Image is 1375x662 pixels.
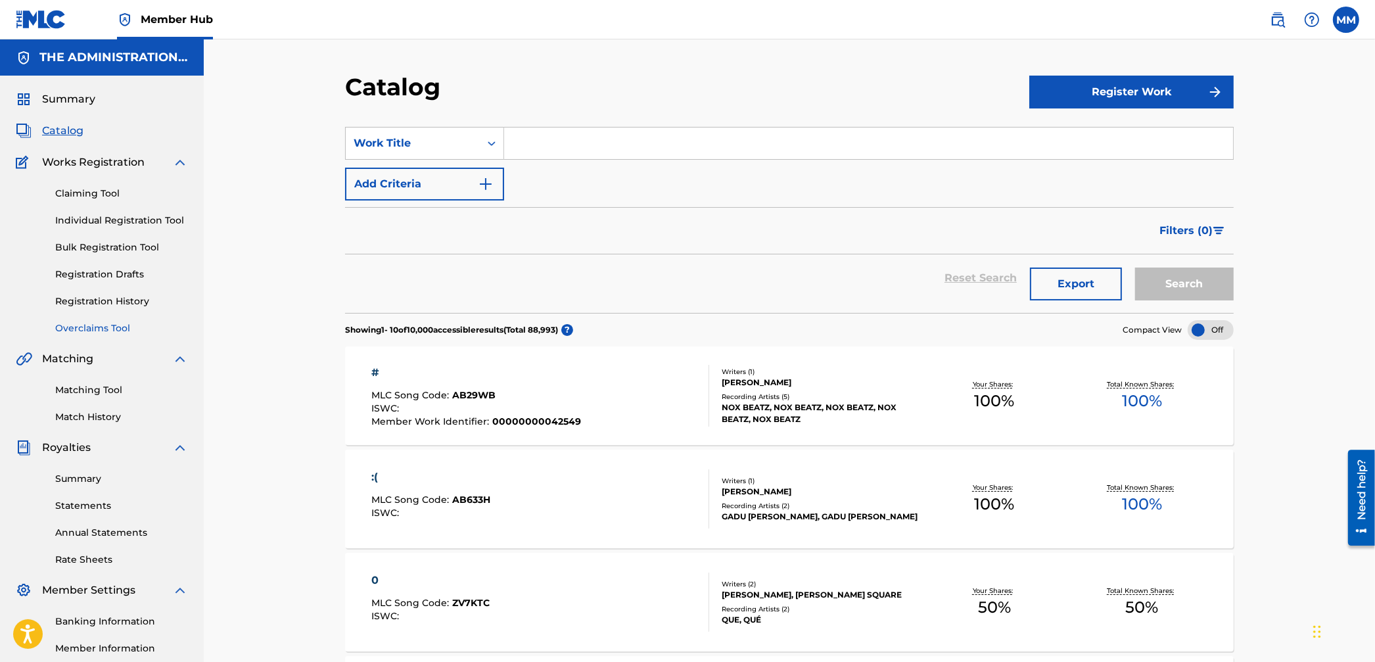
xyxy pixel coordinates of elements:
a: Statements [55,499,188,513]
div: # [372,365,582,381]
span: 50 % [1126,596,1159,619]
img: MLC Logo [16,10,66,29]
img: 9d2ae6d4665cec9f34b9.svg [478,176,494,192]
a: Matching Tool [55,383,188,397]
div: Work Title [354,135,472,151]
div: [PERSON_NAME] [722,377,920,389]
div: User Menu [1333,7,1359,33]
h2: Catalog [345,72,447,102]
a: Banking Information [55,615,188,628]
a: Public Search [1265,7,1291,33]
img: expand [172,440,188,456]
div: Recording Artists ( 2 ) [722,604,920,614]
span: Royalties [42,440,91,456]
img: Matching [16,351,32,367]
a: Match History [55,410,188,424]
img: Royalties [16,440,32,456]
span: 100 % [974,492,1014,516]
div: QUE, QUÉ [722,614,920,626]
a: Individual Registration Tool [55,214,188,227]
span: MLC Song Code : [372,389,453,401]
span: Catalog [42,123,83,139]
span: Member Work Identifier : [372,415,493,427]
img: Accounts [16,50,32,66]
span: ISWC : [372,402,403,414]
div: GADU [PERSON_NAME], GADU [PERSON_NAME] [722,511,920,523]
div: NOX BEATZ, NOX BEATZ, NOX BEATZ, NOX BEATZ, NOX BEATZ [722,402,920,425]
img: expand [172,351,188,367]
span: MLC Song Code : [372,597,453,609]
div: Writers ( 1 ) [722,476,920,486]
a: Summary [55,472,188,486]
div: [PERSON_NAME], [PERSON_NAME] SQUARE [722,589,920,601]
div: Drag [1313,612,1321,651]
img: Member Settings [16,582,32,598]
img: expand [172,582,188,598]
iframe: Resource Center [1338,444,1375,550]
span: Matching [42,351,93,367]
span: MLC Song Code : [372,494,453,506]
a: Overclaims Tool [55,321,188,335]
img: search [1270,12,1286,28]
a: Registration History [55,295,188,308]
p: Your Shares: [973,586,1016,596]
span: 100 % [1122,492,1162,516]
a: Bulk Registration Tool [55,241,188,254]
span: ? [561,324,573,336]
a: :(MLC Song Code:AB633HISWC:Writers (1)[PERSON_NAME]Recording Artists (2)GADU [PERSON_NAME], GADU ... [345,450,1234,548]
span: Member Settings [42,582,135,598]
a: 0MLC Song Code:ZV7KTCISWC:Writers (2)[PERSON_NAME], [PERSON_NAME] SQUARERecording Artists (2)QUE,... [345,553,1234,651]
button: Export [1030,268,1122,300]
iframe: Chat Widget [1309,599,1375,662]
div: Recording Artists ( 5 ) [722,392,920,402]
span: Works Registration [42,154,145,170]
img: expand [172,154,188,170]
h5: THE ADMINISTRATION MP INC [39,50,188,65]
button: Register Work [1029,76,1234,108]
a: #MLC Song Code:AB29WBISWC:Member Work Identifier:00000000042549Writers (1)[PERSON_NAME]Recording ... [345,346,1234,445]
div: Writers ( 2 ) [722,579,920,589]
span: Compact View [1123,324,1182,336]
p: Your Shares: [973,379,1016,389]
a: Claiming Tool [55,187,188,201]
img: Catalog [16,123,32,139]
div: Writers ( 1 ) [722,367,920,377]
span: Member Hub [141,12,213,27]
img: Top Rightsholder [117,12,133,28]
a: SummarySummary [16,91,95,107]
a: Member Information [55,642,188,655]
span: Filters ( 0 ) [1159,223,1213,239]
span: 50 % [978,596,1011,619]
span: 100 % [1122,389,1162,413]
div: :( [372,469,491,485]
p: Total Known Shares: [1107,586,1177,596]
p: Your Shares: [973,483,1016,492]
p: Total Known Shares: [1107,483,1177,492]
span: ISWC : [372,507,403,519]
button: Add Criteria [345,168,504,201]
span: ISWC : [372,610,403,622]
form: Search Form [345,127,1234,313]
span: AB633H [453,494,491,506]
img: help [1304,12,1320,28]
img: Summary [16,91,32,107]
span: 00000000042549 [493,415,582,427]
span: AB29WB [453,389,496,401]
span: Summary [42,91,95,107]
img: Works Registration [16,154,33,170]
a: Rate Sheets [55,553,188,567]
a: Registration Drafts [55,268,188,281]
img: f7272a7cc735f4ea7f67.svg [1207,84,1223,100]
a: CatalogCatalog [16,123,83,139]
div: Help [1299,7,1325,33]
div: 0 [372,573,490,588]
button: Filters (0) [1152,214,1234,247]
span: ZV7KTC [453,597,490,609]
div: [PERSON_NAME] [722,486,920,498]
p: Showing 1 - 10 of 10,000 accessible results (Total 88,993 ) [345,324,558,336]
div: Recording Artists ( 2 ) [722,501,920,511]
a: Annual Statements [55,526,188,540]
